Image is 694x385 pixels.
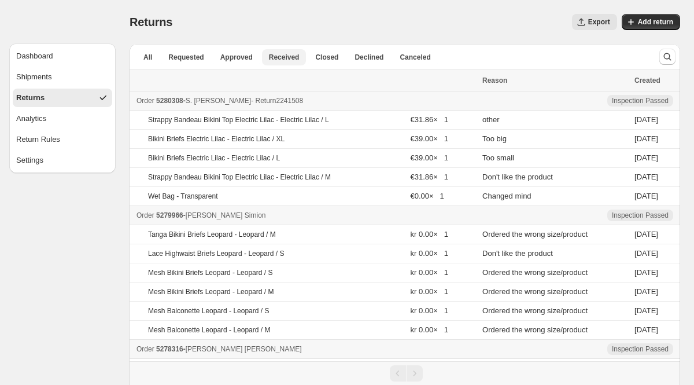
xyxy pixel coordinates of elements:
[16,155,43,166] div: Settings
[251,97,303,105] span: - Return 2241508
[411,153,448,162] span: €39.00 × 1
[186,97,251,105] span: S. [PERSON_NAME]
[411,287,448,296] span: kr 0.00 × 1
[634,287,658,296] time: Friday, August 8, 2025 at 9:46:18 AM
[156,211,183,219] span: 5279966
[411,306,448,315] span: kr 0.00 × 1
[16,71,51,83] div: Shipments
[612,344,669,354] span: Inspection Passed
[411,249,448,258] span: kr 0.00 × 1
[156,97,183,105] span: 5280308
[148,325,270,335] p: Mesh Balconette Leopard - Leopard / M
[16,113,46,124] div: Analytics
[16,50,53,62] div: Dashboard
[612,211,669,220] span: Inspection Passed
[13,151,112,170] button: Settings
[143,53,152,62] span: All
[634,306,658,315] time: Friday, August 8, 2025 at 9:46:18 AM
[634,249,658,258] time: Friday, August 8, 2025 at 9:46:18 AM
[13,89,112,107] button: Returns
[148,306,269,316] p: Mesh Balconette Leopard - Leopard / S
[136,211,154,219] span: Order
[634,325,658,334] time: Friday, August 8, 2025 at 9:46:18 AM
[13,109,112,128] button: Analytics
[411,325,448,334] span: kr 0.00 × 1
[13,47,112,65] button: Dashboard
[612,96,669,105] span: Inspection Passed
[315,53,338,62] span: Closed
[479,359,631,378] td: Did not fit for other reasons
[148,230,276,239] p: Tanga Bikini Briefs Leopard - Leopard / M
[186,345,302,353] span: [PERSON_NAME] [PERSON_NAME]
[156,345,183,353] span: 5278316
[479,263,631,283] td: Ordered the wrong size/product
[148,249,284,258] p: Lace Highwaist Briefs Leopard - Leopard / S
[479,244,631,263] td: Don't like the product
[136,210,475,221] div: -
[411,134,448,143] span: €39.00 × 1
[411,268,448,277] span: kr 0.00 × 1
[148,115,329,124] p: Strappy Bandeau Bikini Top Electric Lilac - Electric Lilac / L
[482,76,507,85] span: Reason
[479,149,631,168] td: Too small
[136,95,475,107] div: -
[130,16,172,28] span: Returns
[634,153,658,162] time: Wednesday, August 13, 2025 at 3:03:16 PM
[16,134,60,145] div: Return Rules
[136,345,154,353] span: Order
[634,230,658,239] time: Friday, August 8, 2025 at 9:46:18 AM
[634,115,658,124] time: Wednesday, August 13, 2025 at 3:03:16 PM
[269,53,300,62] span: Received
[634,192,658,200] time: Wednesday, August 13, 2025 at 3:03:16 PM
[622,14,680,30] button: Add return
[13,68,112,86] button: Shipments
[634,173,658,181] time: Wednesday, August 13, 2025 at 3:03:16 PM
[400,53,430,62] span: Canceled
[479,130,631,149] td: Too big
[355,53,383,62] span: Declined
[411,192,444,200] span: €0.00 × 1
[186,211,266,219] span: [PERSON_NAME] Simion
[634,268,658,277] time: Friday, August 8, 2025 at 9:46:18 AM
[13,130,112,149] button: Return Rules
[479,168,631,187] td: Don't like the product
[148,192,218,201] p: Wet Bag - Transparent
[220,53,253,62] span: Approved
[479,187,631,206] td: Changed mind
[136,97,154,105] span: Order
[411,115,448,124] span: €31.86 × 1
[148,268,272,277] p: Mesh Bikini Briefs Leopard - Leopard / S
[148,134,285,144] p: Bikini Briefs Electric Lilac - Electric Lilac / XL
[16,92,45,104] div: Returns
[479,111,631,130] td: other
[479,302,631,321] td: Ordered the wrong size/product
[638,17,673,27] span: Add return
[479,321,631,340] td: Ordered the wrong size/product
[588,17,610,27] span: Export
[148,153,280,163] p: Bikini Briefs Electric Lilac - Electric Lilac / L
[411,173,448,181] span: €31.86 × 1
[411,230,448,239] span: kr 0.00 × 1
[130,361,680,385] nav: Pagination
[136,343,475,355] div: -
[634,76,660,85] span: Created
[168,53,204,62] span: Requested
[634,134,658,143] time: Wednesday, August 13, 2025 at 3:03:16 PM
[572,14,617,30] button: Export
[479,225,631,244] td: Ordered the wrong size/product
[148,173,331,182] p: Strappy Bandeau Bikini Top Electric Lilac - Electric Lilac / M
[479,283,631,302] td: Ordered the wrong size/product
[659,49,675,65] button: Search and filter results
[148,287,274,296] p: Mesh Bikini Briefs Leopard - Leopard / M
